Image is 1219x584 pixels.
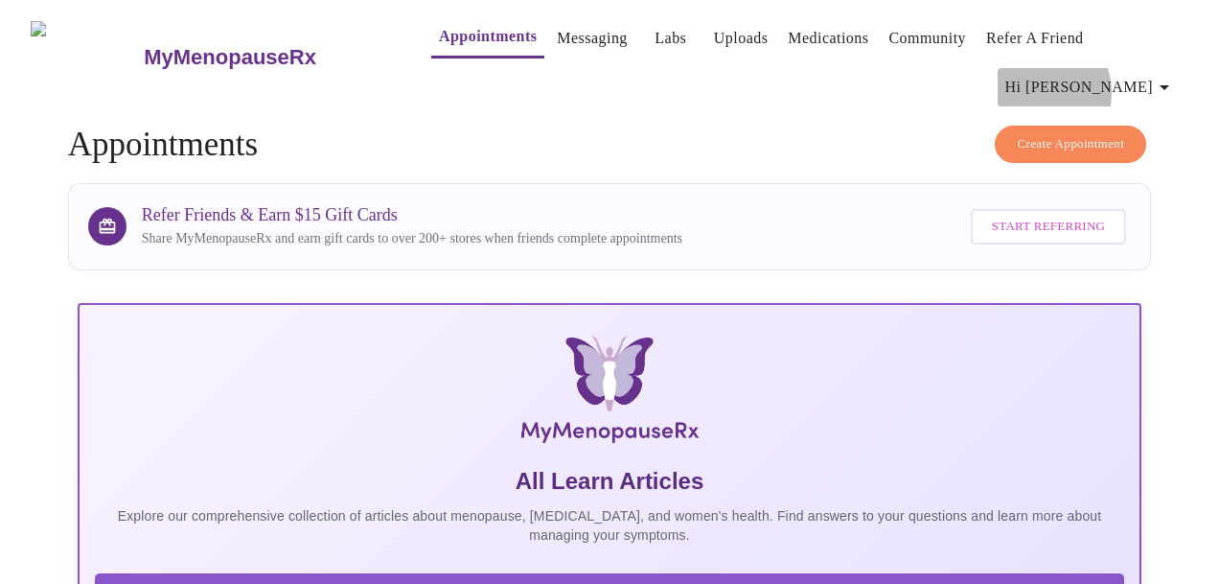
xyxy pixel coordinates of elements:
[992,216,1105,238] span: Start Referring
[1005,74,1176,101] span: Hi [PERSON_NAME]
[655,25,686,52] a: Labs
[142,229,682,248] p: Share MyMenopauseRx and earn gift cards to over 200+ stores when friends complete appointments
[971,209,1126,245] button: Start Referring
[142,24,393,91] a: MyMenopauseRx
[888,25,966,52] a: Community
[255,336,965,451] img: MyMenopauseRx Logo
[1017,133,1124,155] span: Create Appointment
[978,19,1092,58] button: Refer a Friend
[31,21,142,93] img: MyMenopauseRx Logo
[549,19,634,58] button: Messaging
[706,19,776,58] button: Uploads
[431,17,544,58] button: Appointments
[986,25,1084,52] a: Refer a Friend
[966,199,1131,254] a: Start Referring
[995,126,1146,163] button: Create Appointment
[68,126,1151,164] h4: Appointments
[142,205,682,225] h3: Refer Friends & Earn $15 Gift Cards
[144,45,316,70] h3: MyMenopauseRx
[95,506,1124,545] p: Explore our comprehensive collection of articles about menopause, [MEDICAL_DATA], and women's hea...
[640,19,701,58] button: Labs
[557,25,627,52] a: Messaging
[998,68,1184,106] button: Hi [PERSON_NAME]
[714,25,769,52] a: Uploads
[780,19,876,58] button: Medications
[881,19,974,58] button: Community
[788,25,868,52] a: Medications
[439,23,537,50] a: Appointments
[95,466,1124,497] h5: All Learn Articles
